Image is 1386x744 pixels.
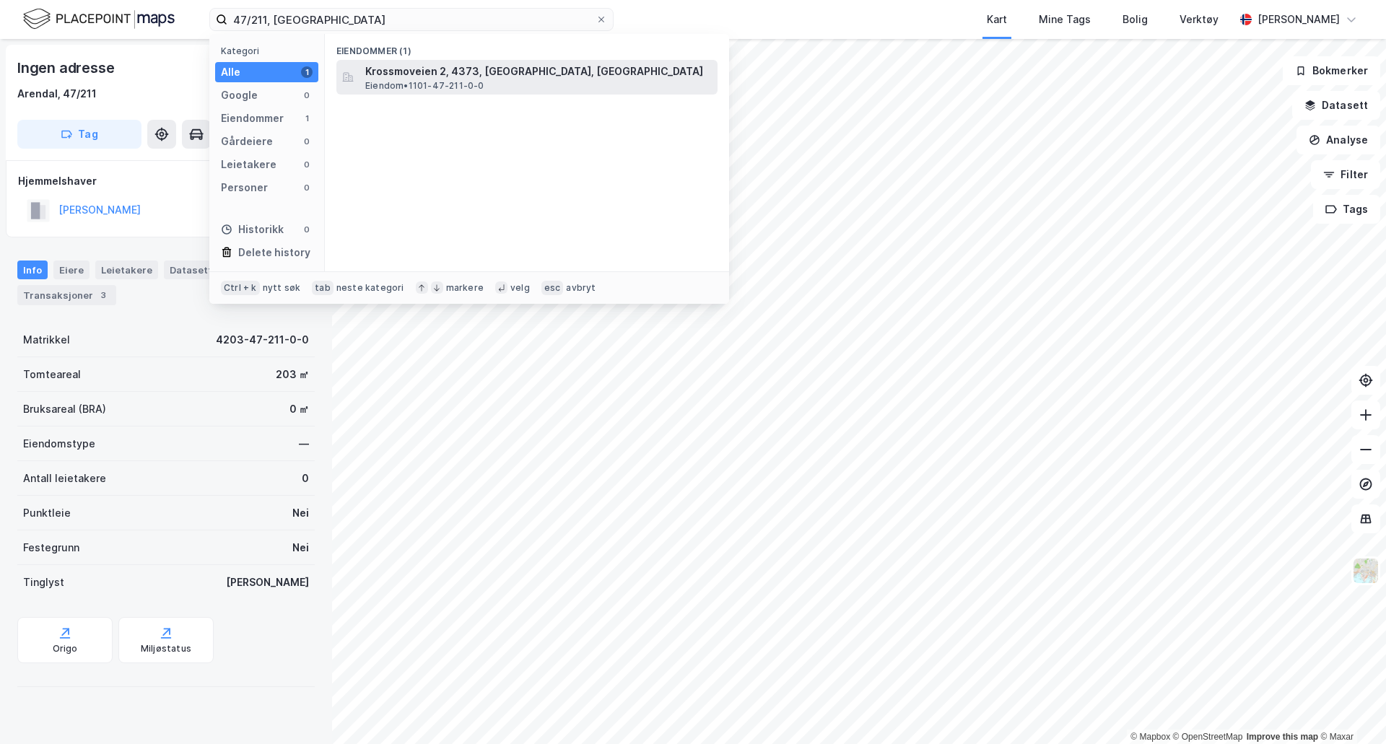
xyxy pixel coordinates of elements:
[23,366,81,383] div: Tomteareal
[18,172,314,190] div: Hjemmelshaver
[987,11,1007,28] div: Kart
[17,285,116,305] div: Transaksjoner
[1311,160,1380,189] button: Filter
[301,89,313,101] div: 0
[164,261,218,279] div: Datasett
[1296,126,1380,154] button: Analyse
[1180,11,1219,28] div: Verktøy
[17,85,97,102] div: Arendal, 47/211
[221,87,258,104] div: Google
[325,34,729,60] div: Eiendommer (1)
[95,261,158,279] div: Leietakere
[312,281,334,295] div: tab
[238,244,310,261] div: Delete history
[221,133,273,150] div: Gårdeiere
[1130,732,1170,742] a: Mapbox
[221,156,276,173] div: Leietakere
[263,282,301,294] div: nytt søk
[1352,557,1380,585] img: Z
[301,113,313,124] div: 1
[446,282,484,294] div: markere
[276,366,309,383] div: 203 ㎡
[510,282,530,294] div: velg
[1173,732,1243,742] a: OpenStreetMap
[221,281,260,295] div: Ctrl + k
[23,401,106,418] div: Bruksareal (BRA)
[221,179,268,196] div: Personer
[141,643,191,655] div: Miljøstatus
[365,80,484,92] span: Eiendom • 1101-47-211-0-0
[301,182,313,193] div: 0
[23,504,71,522] div: Punktleie
[1314,675,1386,744] div: Kontrollprogram for chat
[23,435,95,452] div: Eiendomstype
[226,574,309,591] div: [PERSON_NAME]
[1283,56,1380,85] button: Bokmerker
[221,110,284,127] div: Eiendommer
[292,504,309,522] div: Nei
[1314,675,1386,744] iframe: Chat Widget
[23,539,79,556] div: Festegrunn
[221,221,284,238] div: Historikk
[1292,91,1380,120] button: Datasett
[302,470,309,487] div: 0
[23,331,70,349] div: Matrikkel
[17,261,48,279] div: Info
[336,282,404,294] div: neste kategori
[53,261,90,279] div: Eiere
[17,56,117,79] div: Ingen adresse
[96,288,110,302] div: 3
[301,136,313,147] div: 0
[541,281,564,295] div: esc
[17,120,141,149] button: Tag
[216,331,309,349] div: 4203-47-211-0-0
[1313,195,1380,224] button: Tags
[23,574,64,591] div: Tinglyst
[227,9,596,30] input: Søk på adresse, matrikkel, gårdeiere, leietakere eller personer
[365,63,712,80] span: Krossmoveien 2, 4373, [GEOGRAPHIC_DATA], [GEOGRAPHIC_DATA]
[221,45,318,56] div: Kategori
[23,6,175,32] img: logo.f888ab2527a4732fd821a326f86c7f29.svg
[301,159,313,170] div: 0
[221,64,240,81] div: Alle
[1123,11,1148,28] div: Bolig
[301,66,313,78] div: 1
[292,539,309,556] div: Nei
[1258,11,1340,28] div: [PERSON_NAME]
[299,435,309,452] div: —
[301,224,313,235] div: 0
[53,643,78,655] div: Origo
[289,401,309,418] div: 0 ㎡
[1039,11,1091,28] div: Mine Tags
[1247,732,1318,742] a: Improve this map
[23,470,106,487] div: Antall leietakere
[566,282,596,294] div: avbryt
